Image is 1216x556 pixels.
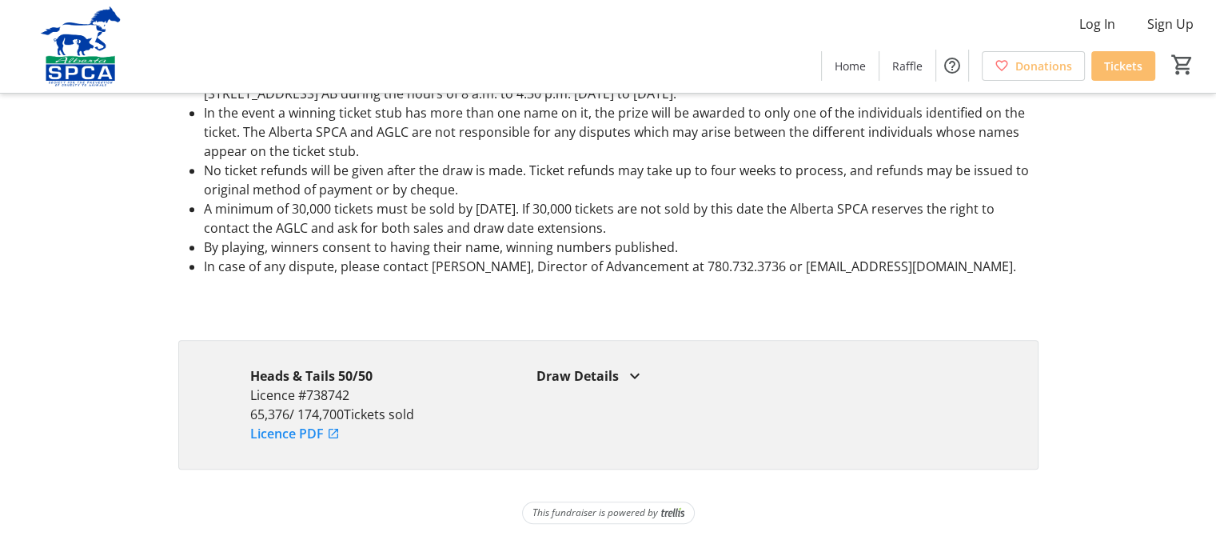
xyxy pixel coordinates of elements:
a: Donations [982,51,1085,81]
span: Home [835,58,866,74]
span: Raffle [892,58,923,74]
img: Alberta SPCA's Logo [10,6,152,86]
a: Tickets [1091,51,1155,81]
a: Home [822,51,879,81]
li: No ticket refunds will be given after the draw is made. Ticket refunds may take up to four weeks ... [204,161,1039,199]
strong: Heads & Tails 50/50 [250,367,373,385]
li: In the event a winning ticket stub has more than one name on it, the prize will be awarded to onl... [204,103,1039,161]
button: Cart [1168,50,1197,79]
a: Licence PDF [250,424,340,443]
p: Licence #738742 [250,386,465,405]
img: Trellis Logo [661,507,684,518]
li: A minimum of 30,000 tickets must be sold by [DATE]. If 30,000 tickets are not sold by this date t... [204,199,1039,238]
span: Log In [1079,14,1115,34]
li: By playing, winners consent to having their name, winning numbers published. [204,238,1039,257]
button: Help [936,50,968,82]
span: This fundraiser is powered by [532,506,658,520]
span: Sign Up [1147,14,1194,34]
span: Tickets [1104,58,1142,74]
span: Donations [1015,58,1072,74]
a: Raffle [879,51,935,81]
li: In case of any dispute, please contact [PERSON_NAME], Director of Advancement at 780.732.3736 or ... [204,257,1039,276]
button: Sign Up [1134,11,1206,37]
button: Log In [1066,11,1128,37]
p: 65,376 / 174,700 Tickets sold [250,405,465,424]
div: Draw Details [536,366,966,386]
